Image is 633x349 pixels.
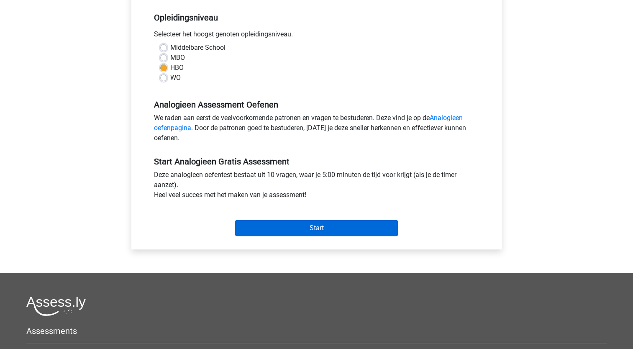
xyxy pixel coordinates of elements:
h5: Assessments [26,326,607,336]
div: We raden aan eerst de veelvoorkomende patronen en vragen te bestuderen. Deze vind je op de . Door... [148,113,486,146]
input: Start [235,220,398,236]
label: MBO [170,53,185,63]
label: HBO [170,63,184,73]
h5: Analogieen Assessment Oefenen [154,100,479,110]
img: Assessly logo [26,296,86,316]
div: Deze analogieen oefentest bestaat uit 10 vragen, waar je 5:00 minuten de tijd voor krijgt (als je... [148,170,486,203]
label: WO [170,73,181,83]
h5: Opleidingsniveau [154,9,479,26]
div: Selecteer het hoogst genoten opleidingsniveau. [148,29,486,43]
h5: Start Analogieen Gratis Assessment [154,157,479,167]
label: Middelbare School [170,43,226,53]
